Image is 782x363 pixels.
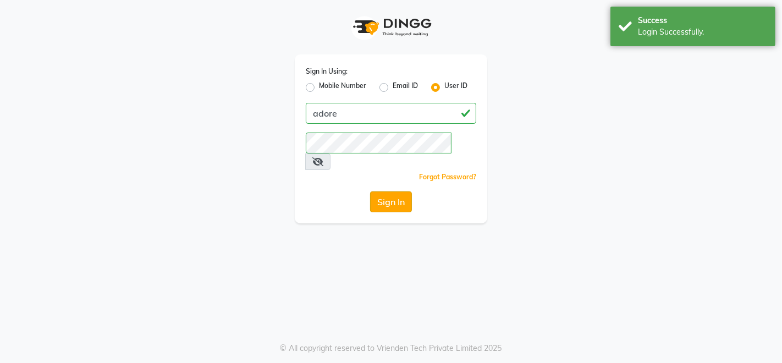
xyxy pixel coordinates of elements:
[370,191,412,212] button: Sign In
[347,11,435,43] img: logo1.svg
[319,81,366,94] label: Mobile Number
[306,67,348,76] label: Sign In Using:
[306,133,451,153] input: Username
[444,81,467,94] label: User ID
[638,15,767,26] div: Success
[638,26,767,38] div: Login Successfully.
[306,103,476,124] input: Username
[393,81,418,94] label: Email ID
[419,173,476,181] a: Forgot Password?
